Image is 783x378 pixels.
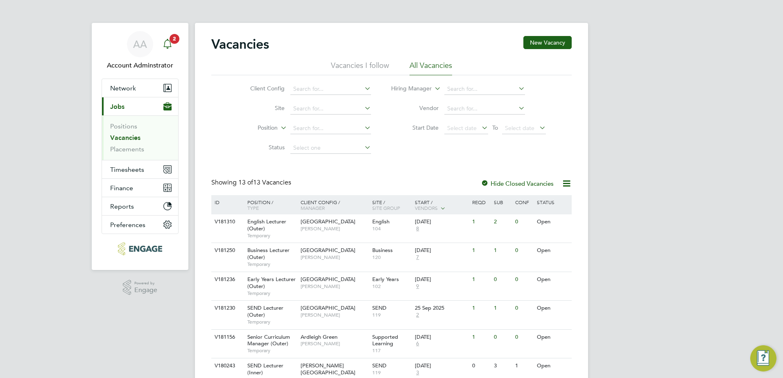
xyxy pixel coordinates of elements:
span: Temporary [247,347,296,354]
div: Open [535,272,570,287]
span: Account Adminstrator [102,61,179,70]
span: 3 [415,369,420,376]
a: Placements [110,145,144,153]
a: Powered byEngage [123,280,158,295]
div: [DATE] [415,247,468,254]
div: 25 Sep 2025 [415,305,468,312]
div: 0 [513,214,534,229]
span: English Lecturer (Outer) [247,218,286,232]
span: Vendors [415,205,438,211]
span: 119 [372,369,411,376]
button: Jobs [102,97,178,115]
button: Reports [102,197,178,215]
a: 2 [159,31,176,57]
span: Type [247,205,259,211]
div: V181236 [213,272,241,287]
label: Site [238,104,285,112]
span: 6 [415,340,420,347]
span: [GEOGRAPHIC_DATA] [301,247,355,254]
div: 1 [470,301,491,316]
button: Engage Resource Center [750,345,776,371]
span: [PERSON_NAME] [301,312,368,318]
div: Conf [513,195,534,209]
div: V181250 [213,243,241,258]
span: Select date [447,124,477,132]
div: 3 [492,358,513,373]
span: Timesheets [110,166,144,173]
li: Vacancies I follow [331,61,389,75]
div: Jobs [102,115,178,160]
span: Business Lecturer (Outer) [247,247,290,261]
label: Hiring Manager [385,85,432,93]
div: 1 [470,214,491,229]
span: Site Group [372,205,400,211]
span: Engage [134,287,157,294]
div: [DATE] [415,334,468,341]
div: [DATE] [415,218,468,225]
span: AA [133,39,147,49]
div: Open [535,330,570,345]
a: AAAccount Adminstrator [102,31,179,70]
span: Ardleigh Green [301,333,337,340]
div: 1 [470,243,491,258]
div: [DATE] [415,362,468,369]
div: 0 [492,272,513,287]
span: To [490,122,500,133]
div: Client Config / [299,195,370,215]
span: 2 [415,312,420,319]
span: Jobs [110,103,124,110]
div: 0 [513,272,534,287]
span: Senior Curriculum Manager (Outer) [247,333,290,347]
span: [PERSON_NAME] [301,340,368,347]
div: Site / [370,195,413,215]
div: 0 [470,358,491,373]
span: Temporary [247,290,296,297]
span: [PERSON_NAME][GEOGRAPHIC_DATA] [301,362,355,376]
nav: Main navigation [92,23,188,270]
span: 7 [415,254,420,261]
span: Business [372,247,393,254]
button: Finance [102,179,178,197]
button: Timesheets [102,160,178,178]
div: Position / [241,195,299,215]
span: [PERSON_NAME] [301,254,368,261]
div: 2 [492,214,513,229]
label: Client Config [238,85,285,92]
span: Temporary [247,232,296,239]
div: ID [213,195,241,209]
span: Network [110,84,136,92]
div: Reqd [470,195,491,209]
div: Open [535,243,570,258]
button: Network [102,79,178,97]
input: Select one [290,142,371,154]
span: Finance [110,184,133,192]
div: Open [535,358,570,373]
input: Search for... [444,103,525,115]
div: Status [535,195,570,209]
span: 13 of [238,178,253,187]
div: 0 [492,330,513,345]
div: 0 [513,243,534,258]
button: New Vacancy [523,36,572,49]
span: Early Years [372,276,399,283]
span: Powered by [134,280,157,287]
span: Select date [505,124,534,132]
span: Preferences [110,221,145,229]
div: Start / [413,195,470,216]
span: 104 [372,225,411,232]
div: 1 [492,243,513,258]
a: Vacancies [110,134,140,142]
input: Search for... [290,123,371,134]
span: [GEOGRAPHIC_DATA] [301,276,355,283]
input: Search for... [290,83,371,95]
div: 0 [513,301,534,316]
img: protocol-logo-retina.png [118,242,162,255]
span: 8 [415,225,420,232]
span: 117 [372,347,411,354]
span: 120 [372,254,411,261]
span: 102 [372,283,411,290]
input: Search for... [444,83,525,95]
div: V180243 [213,358,241,373]
span: [PERSON_NAME] [301,283,368,290]
label: Start Date [391,124,439,131]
